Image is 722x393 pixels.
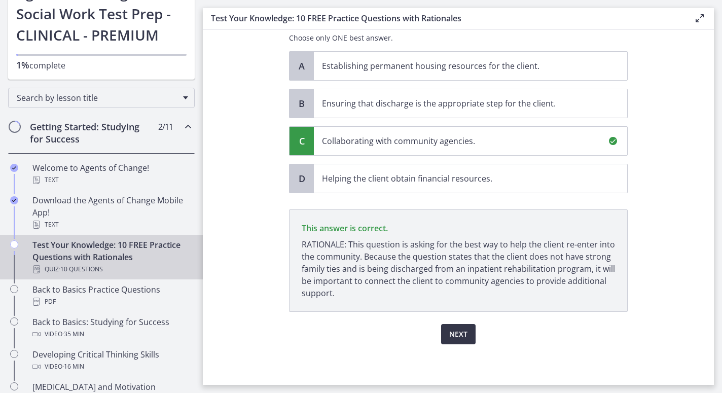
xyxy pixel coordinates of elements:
[441,324,476,344] button: Next
[10,196,18,204] i: Completed
[296,135,308,147] span: C
[17,92,178,103] span: Search by lesson title
[32,348,191,373] div: Developing Critical Thinking Skills
[10,164,18,172] i: Completed
[302,223,388,234] span: This answer is correct.
[59,263,103,275] span: · 10 Questions
[32,316,191,340] div: Back to Basics: Studying for Success
[296,60,308,72] span: A
[302,238,615,299] p: RATIONALE: This question is asking for the best way to help the client re-enter into the communit...
[32,219,191,231] div: Text
[158,121,173,133] span: 2 / 11
[32,239,191,275] div: Test Your Knowledge: 10 FREE Practice Questions with Rationales
[322,172,599,185] p: Helping the client obtain financial resources.
[32,263,191,275] div: Quiz
[16,59,29,71] span: 1%
[449,328,467,340] span: Next
[30,121,154,145] h2: Getting Started: Studying for Success
[289,33,628,43] p: Choose only ONE best answer.
[32,162,191,186] div: Welcome to Agents of Change!
[62,361,84,373] span: · 16 min
[296,172,308,185] span: D
[32,194,191,231] div: Download the Agents of Change Mobile App!
[296,97,308,110] span: B
[32,328,191,340] div: Video
[322,97,599,110] p: Ensuring that discharge is the appropriate step for the client.
[8,88,195,108] div: Search by lesson title
[322,60,599,72] p: Establishing permanent housing resources for the client.
[32,174,191,186] div: Text
[32,361,191,373] div: Video
[62,328,84,340] span: · 35 min
[211,12,677,24] h3: Test Your Knowledge: 10 FREE Practice Questions with Rationales
[32,296,191,308] div: PDF
[16,59,187,72] p: complete
[322,135,599,147] p: Collaborating with community agencies.
[32,283,191,308] div: Back to Basics Practice Questions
